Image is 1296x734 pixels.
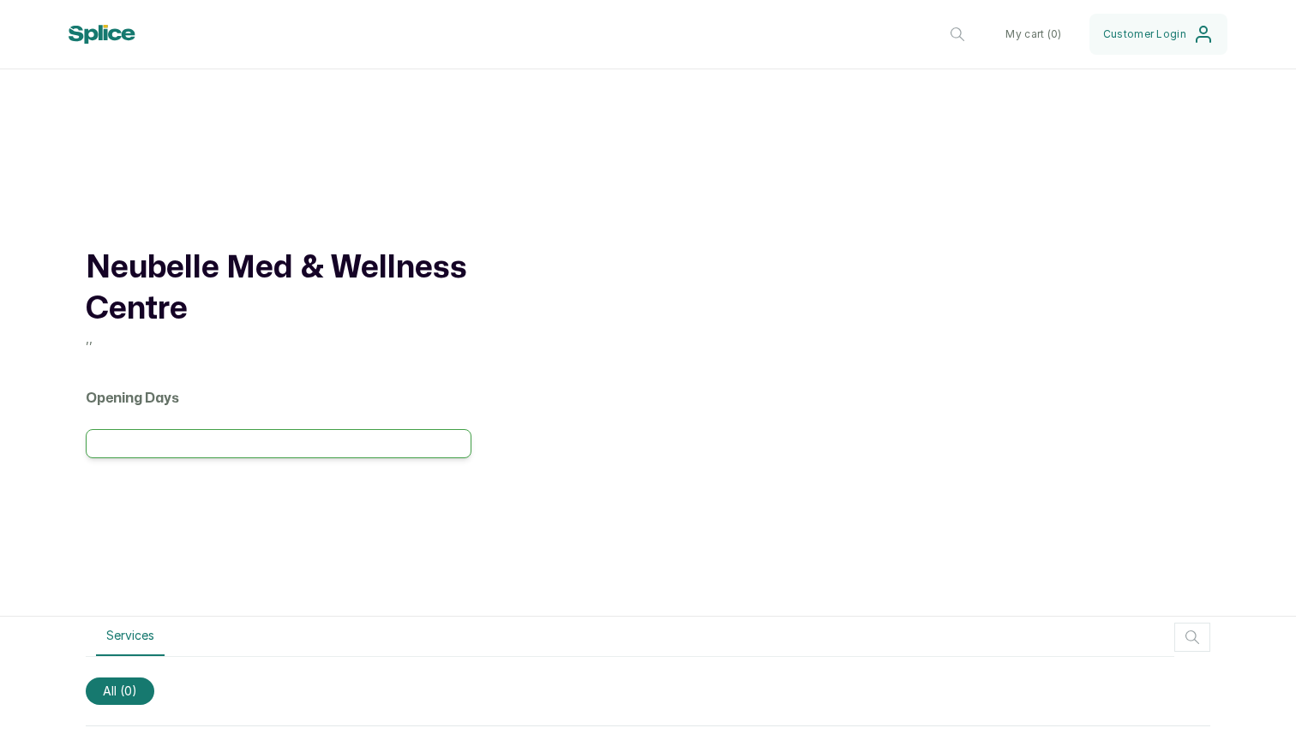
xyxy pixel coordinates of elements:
h1: Neubelle Med & Wellness Centre [86,248,471,330]
span: All (0) [86,677,154,705]
button: My cart (0) [992,14,1075,55]
button: Customer Login [1089,14,1227,55]
button: Services [96,617,165,656]
span: Customer Login [1103,27,1186,41]
h2: Opening Days [86,388,471,409]
p: , , [86,330,471,347]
